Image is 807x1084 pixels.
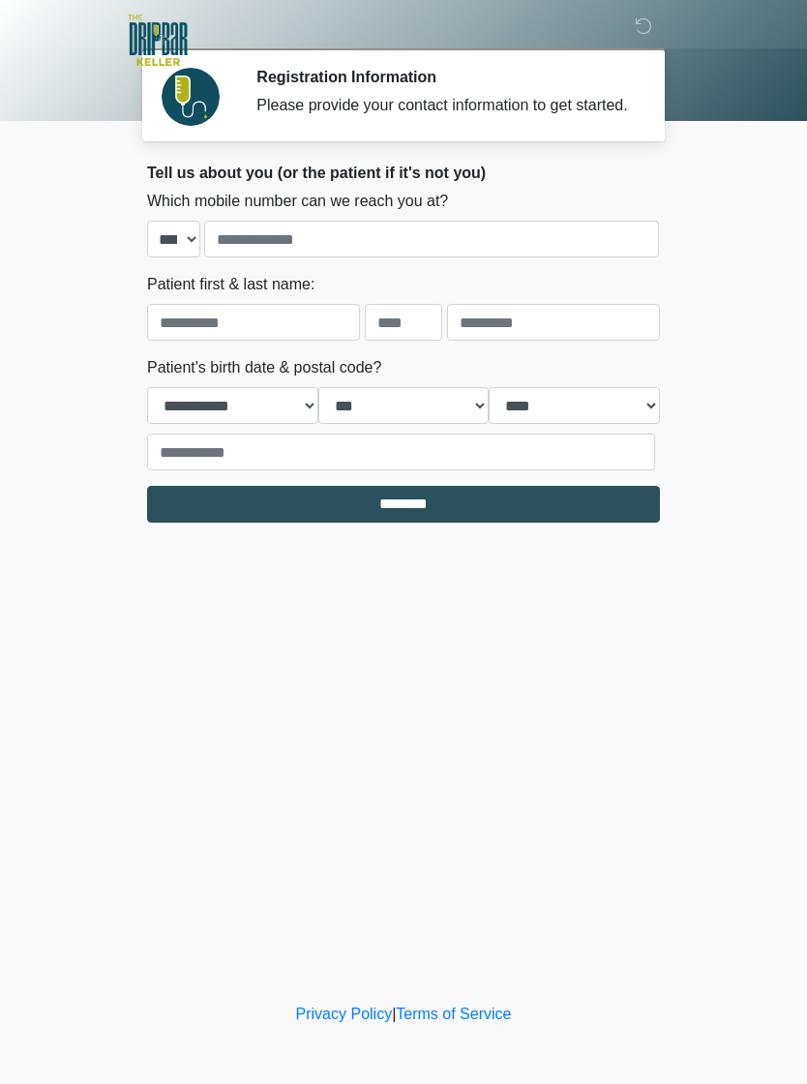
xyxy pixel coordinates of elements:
label: Which mobile number can we reach you at? [147,190,448,213]
div: Please provide your contact information to get started. [256,94,631,117]
label: Patient's birth date & postal code? [147,356,381,379]
label: Patient first & last name: [147,273,314,296]
img: The DRIPBaR - Keller Logo [128,15,188,66]
a: | [392,1006,396,1022]
a: Terms of Service [396,1006,511,1022]
h2: Tell us about you (or the patient if it's not you) [147,164,660,182]
img: Agent Avatar [162,68,220,126]
a: Privacy Policy [296,1006,393,1022]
